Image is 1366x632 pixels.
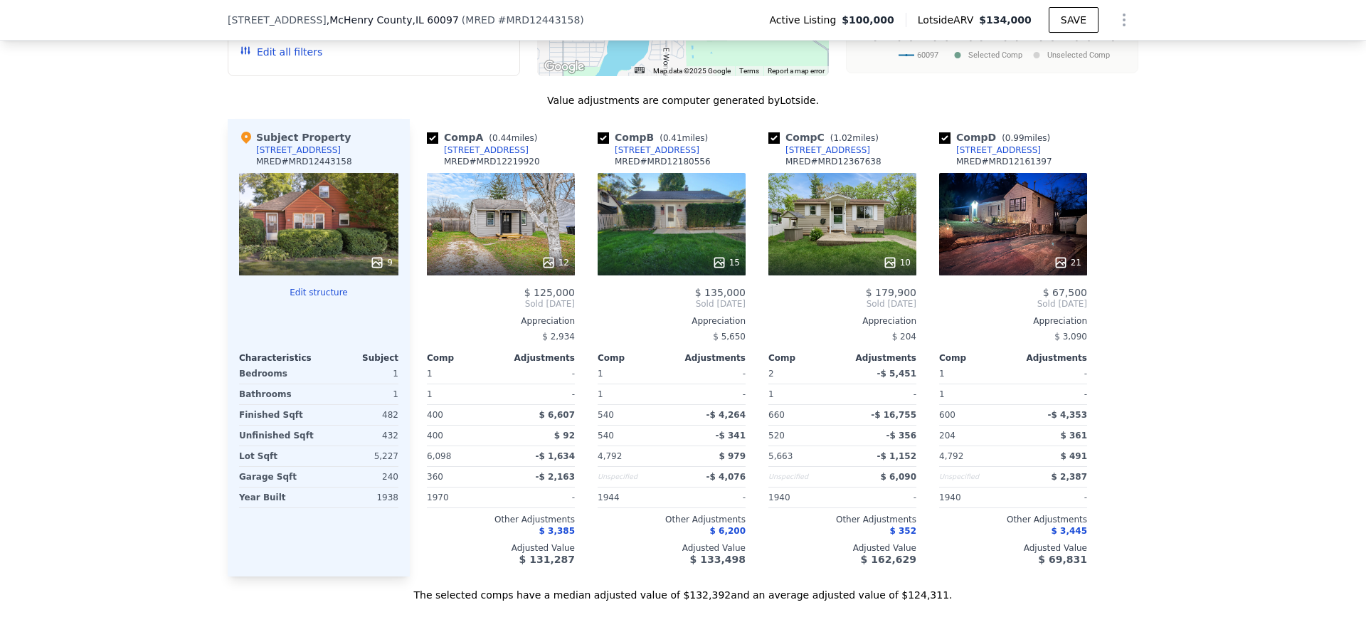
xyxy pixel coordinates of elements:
[1049,7,1098,33] button: SAVE
[877,451,916,461] span: -$ 1,152
[483,133,543,143] span: ( miles)
[239,384,316,404] div: Bathrooms
[1038,554,1087,565] span: $ 69,831
[833,133,852,143] span: 1.02
[598,488,669,507] div: 1944
[739,67,759,75] a: Terms (opens in new tab)
[541,58,588,76] a: Open this area in Google Maps (opens a new window)
[427,472,443,482] span: 360
[892,332,916,342] span: $ 204
[465,14,494,26] span: MRED
[1016,364,1087,384] div: -
[939,352,1013,364] div: Comp
[768,67,825,75] a: Report a map error
[1005,133,1024,143] span: 0.99
[768,384,840,404] div: 1
[444,156,540,167] div: MRED # MRD12219920
[956,156,1052,167] div: MRED # MRD12161397
[322,426,398,446] div: 432
[319,352,398,364] div: Subject
[1054,332,1087,342] span: $ 3,090
[1016,488,1087,507] div: -
[706,410,746,420] span: -$ 4,264
[866,287,916,298] span: $ 179,900
[939,410,955,420] span: 600
[674,488,746,507] div: -
[768,431,785,441] span: 520
[979,14,1032,26] span: $134,000
[427,488,498,507] div: 1970
[322,405,398,425] div: 482
[427,130,543,144] div: Comp A
[690,554,746,565] span: $ 133,498
[492,133,512,143] span: 0.44
[239,352,319,364] div: Characteristics
[412,14,458,26] span: , IL 60097
[1052,31,1079,41] text: [DATE]
[842,13,894,27] span: $100,000
[322,488,398,507] div: 1938
[427,144,529,156] a: [STREET_ADDRESS]
[1110,6,1138,34] button: Show Options
[598,467,669,487] div: Unspecified
[768,144,870,156] a: [STREET_ADDRESS]
[939,130,1056,144] div: Comp D
[909,31,936,41] text: [DATE]
[825,133,884,143] span: ( miles)
[918,13,979,27] span: Lotside ARV
[939,431,955,441] span: 204
[939,451,963,461] span: 4,792
[881,472,916,482] span: $ 6,090
[842,352,916,364] div: Adjustments
[1047,51,1110,60] text: Unselected Comp
[322,467,398,487] div: 240
[996,133,1056,143] span: ( miles)
[674,364,746,384] div: -
[706,472,746,482] span: -$ 4,076
[889,526,916,536] span: $ 352
[504,364,575,384] div: -
[1015,31,1042,41] text: [DATE]
[939,514,1087,525] div: Other Adjustments
[956,144,1041,156] div: [STREET_ADDRESS]
[768,467,840,487] div: Unspecified
[498,14,581,26] span: # MRD12443158
[874,31,901,41] text: [DATE]
[768,488,840,507] div: 1940
[768,369,774,379] span: 2
[785,144,870,156] div: [STREET_ADDRESS]
[635,67,645,73] button: Keyboard shortcuts
[845,384,916,404] div: -
[768,514,916,525] div: Other Adjustments
[598,542,746,554] div: Adjusted Value
[886,431,916,441] span: -$ 356
[322,446,398,466] div: 5,227
[598,384,669,404] div: 1
[768,451,793,461] span: 5,663
[519,554,575,565] span: $ 131,287
[883,256,911,270] div: 10
[1060,431,1087,441] span: $ 361
[536,472,575,482] span: -$ 2,163
[427,298,575,310] span: Sold [DATE]
[598,410,614,420] span: 540
[427,542,575,554] div: Adjusted Value
[598,352,672,364] div: Comp
[228,93,1138,107] div: Value adjustments are computer generated by Lotside .
[768,542,916,554] div: Adjusted Value
[768,352,842,364] div: Comp
[968,51,1022,60] text: Selected Comp
[239,488,316,507] div: Year Built
[444,144,529,156] div: [STREET_ADDRESS]
[768,410,785,420] span: 660
[768,130,884,144] div: Comp C
[239,364,316,384] div: Bedrooms
[1013,352,1087,364] div: Adjustments
[539,526,575,536] span: $ 3,385
[1043,287,1087,298] span: $ 67,500
[939,369,945,379] span: 1
[653,67,731,75] span: Map data ©2025 Google
[695,287,746,298] span: $ 135,000
[654,133,714,143] span: ( miles)
[542,332,575,342] span: $ 2,934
